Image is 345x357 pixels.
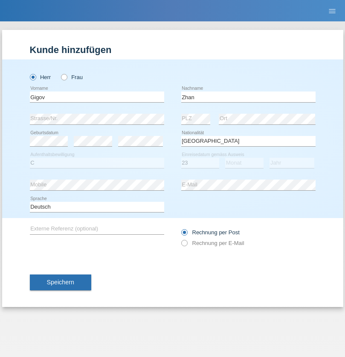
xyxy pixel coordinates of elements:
input: Frau [61,74,67,80]
label: Rechnung per Post [181,229,240,236]
i: menu [328,7,336,15]
a: menu [324,8,341,13]
input: Rechnung per Post [181,229,187,240]
label: Frau [61,74,83,80]
input: Rechnung per E-Mail [181,240,187,251]
label: Herr [30,74,51,80]
label: Rechnung per E-Mail [181,240,244,246]
span: Speichern [47,279,74,286]
input: Herr [30,74,35,80]
button: Speichern [30,274,91,291]
h1: Kunde hinzufügen [30,44,316,55]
